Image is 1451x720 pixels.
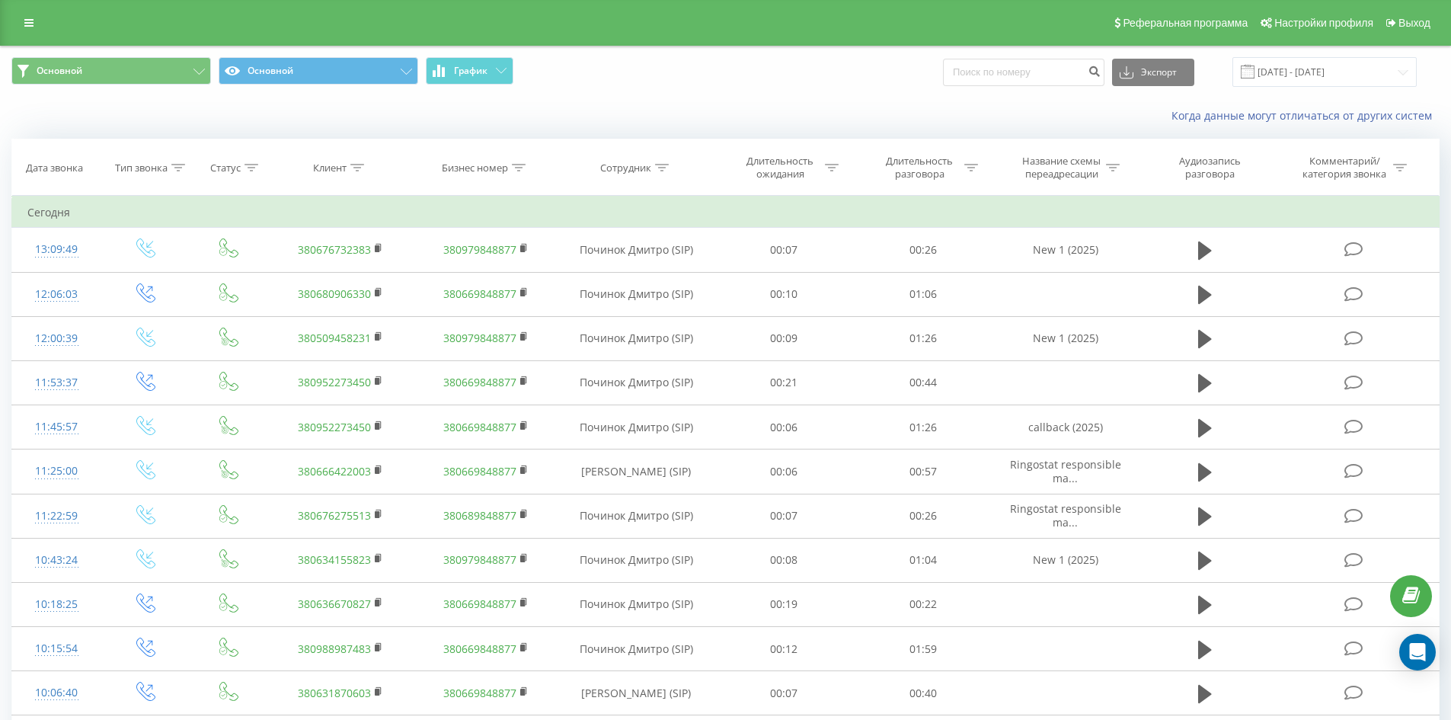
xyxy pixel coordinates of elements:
[27,412,86,442] div: 11:45:57
[558,627,714,671] td: Починок Дмитро (SIP)
[558,272,714,316] td: Починок Дмитро (SIP)
[442,162,508,174] div: Бизнес номер
[879,155,960,181] div: Длительность разговора
[298,286,371,301] a: 380680906330
[1112,59,1194,86] button: Экспорт
[558,538,714,582] td: Починок Дмитро (SIP)
[27,678,86,708] div: 10:06:40
[298,420,371,434] a: 380952273450
[27,634,86,664] div: 10:15:54
[854,494,993,538] td: 00:26
[298,686,371,700] a: 380631870603
[992,538,1137,582] td: New 1 (2025)
[115,162,168,174] div: Тип звонка
[443,508,516,523] a: 380689848877
[443,552,516,567] a: 380979848877
[558,405,714,450] td: Починок Дмитро (SIP)
[443,375,516,389] a: 380669848877
[219,57,418,85] button: Основной
[27,546,86,575] div: 10:43:24
[27,235,86,264] div: 13:09:49
[313,162,347,174] div: Клиент
[714,494,854,538] td: 00:07
[443,642,516,656] a: 380669848877
[298,331,371,345] a: 380509458231
[714,316,854,360] td: 00:09
[854,228,993,272] td: 00:26
[714,671,854,715] td: 00:07
[740,155,821,181] div: Длительность ожидания
[992,316,1137,360] td: New 1 (2025)
[558,360,714,405] td: Починок Дмитро (SIP)
[558,671,714,715] td: [PERSON_NAME] (SIP)
[12,197,1440,228] td: Сегодня
[298,242,371,257] a: 380676732383
[714,450,854,494] td: 00:06
[298,464,371,478] a: 380666422003
[37,65,82,77] span: Основной
[714,272,854,316] td: 00:10
[558,228,714,272] td: Починок Дмитро (SIP)
[1010,457,1121,485] span: Ringostat responsible ma...
[558,450,714,494] td: [PERSON_NAME] (SIP)
[714,538,854,582] td: 00:08
[992,405,1137,450] td: callback (2025)
[854,671,993,715] td: 00:40
[443,686,516,700] a: 380669848877
[1274,17,1373,29] span: Настройки профиля
[854,627,993,671] td: 01:59
[1010,501,1121,530] span: Ringostat responsible ma...
[443,464,516,478] a: 380669848877
[298,552,371,567] a: 380634155823
[943,59,1104,86] input: Поиск по номеру
[714,627,854,671] td: 00:12
[443,331,516,345] a: 380979848877
[714,360,854,405] td: 00:21
[1399,634,1436,670] div: Open Intercom Messenger
[854,538,993,582] td: 01:04
[714,228,854,272] td: 00:07
[854,316,993,360] td: 01:26
[714,582,854,626] td: 00:19
[1300,155,1389,181] div: Комментарий/категория звонка
[27,501,86,531] div: 11:22:59
[854,450,993,494] td: 00:57
[558,494,714,538] td: Починок Дмитро (SIP)
[27,368,86,398] div: 11:53:37
[298,508,371,523] a: 380676275513
[426,57,513,85] button: График
[1171,108,1440,123] a: Когда данные могут отличаться от других систем
[443,242,516,257] a: 380979848877
[854,582,993,626] td: 00:22
[854,272,993,316] td: 01:06
[854,405,993,450] td: 01:26
[443,420,516,434] a: 380669848877
[1398,17,1430,29] span: Выход
[714,405,854,450] td: 00:06
[1021,155,1102,181] div: Название схемы переадресации
[992,228,1137,272] td: New 1 (2025)
[1123,17,1248,29] span: Реферальная программа
[558,582,714,626] td: Починок Дмитро (SIP)
[854,360,993,405] td: 00:44
[443,286,516,301] a: 380669848877
[600,162,651,174] div: Сотрудник
[27,324,86,354] div: 12:00:39
[443,597,516,611] a: 380669848877
[26,162,83,174] div: Дата звонка
[210,162,241,174] div: Статус
[298,375,371,389] a: 380952273450
[558,316,714,360] td: Починок Дмитро (SIP)
[27,590,86,619] div: 10:18:25
[298,597,371,611] a: 380636670827
[27,280,86,309] div: 12:06:03
[27,456,86,486] div: 11:25:00
[454,66,487,76] span: График
[11,57,211,85] button: Основной
[298,642,371,656] a: 380988987483
[1160,155,1259,181] div: Аудиозапись разговора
